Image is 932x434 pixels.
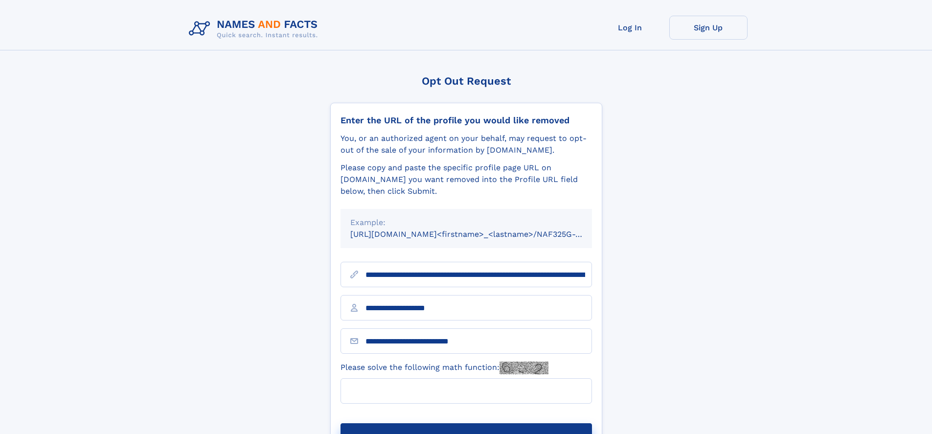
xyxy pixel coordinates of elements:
div: Example: [350,217,582,228]
div: Enter the URL of the profile you would like removed [341,115,592,126]
div: Please copy and paste the specific profile page URL on [DOMAIN_NAME] you want removed into the Pr... [341,162,592,197]
a: Log In [591,16,669,40]
label: Please solve the following math function: [341,362,548,374]
img: Logo Names and Facts [185,16,326,42]
div: You, or an authorized agent on your behalf, may request to opt-out of the sale of your informatio... [341,133,592,156]
small: [URL][DOMAIN_NAME]<firstname>_<lastname>/NAF325G-xxxxxxxx [350,229,611,239]
a: Sign Up [669,16,748,40]
div: Opt Out Request [330,75,602,87]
